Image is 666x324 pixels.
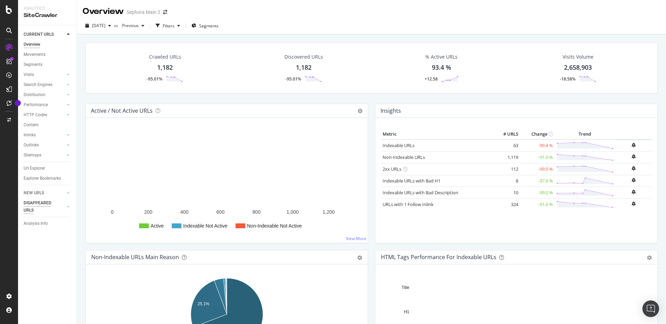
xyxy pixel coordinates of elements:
[358,109,362,113] i: Options
[492,139,520,152] td: 63
[157,63,173,72] div: 1,182
[632,166,635,171] div: bell-plus
[381,129,492,139] th: Metric
[432,63,451,72] div: 93.4 %
[520,198,555,210] td: -91.6 %
[24,71,34,78] div: Visits
[111,209,114,215] text: 0
[346,236,366,241] a: View More
[153,20,183,31] button: Filters
[24,131,65,139] a: Inlinks
[24,142,39,149] div: Outlinks
[323,209,335,215] text: 1,200
[24,81,52,88] div: Search Engines
[151,223,164,229] text: Active
[24,152,65,159] a: Sitemaps
[247,223,302,229] text: Non-Indexable Not Active
[24,175,61,182] div: Explorer Bookmarks
[24,199,65,214] a: DISAPPEARED URLS
[520,175,555,187] td: -97.6 %
[119,20,147,31] button: Previous
[296,63,311,72] div: 1,182
[520,163,555,175] td: -99.5 %
[383,142,415,148] a: Indexable URLs
[91,106,153,116] h4: Active / Not Active URLs
[147,76,162,82] div: -95.01%
[24,111,47,119] div: HTTP Codes
[284,53,323,60] div: Discovered URLs
[632,190,635,194] div: bell-plus
[632,178,635,182] div: bell-plus
[383,201,434,207] a: URLs with 1 Follow Inlink
[492,175,520,187] td: 8
[402,285,410,290] text: Title
[199,23,219,29] span: Segments
[383,154,425,160] a: Non-Indexable URLs
[24,31,65,38] a: CURRENT URLS
[357,255,362,260] div: gear
[24,61,42,68] div: Segments
[24,142,65,149] a: Outlinks
[564,63,592,72] div: 2,658,903
[24,101,65,109] a: Performance
[383,178,441,184] a: Indexable URLs with Bad H1
[492,187,520,198] td: 10
[24,220,72,227] a: Analysis Info
[24,199,59,214] div: DISAPPEARED URLS
[91,129,362,237] svg: A chart.
[647,255,652,260] div: gear
[144,209,153,215] text: 200
[555,129,615,139] th: Trend
[163,10,167,15] div: arrow-right-arrow-left
[383,166,401,172] a: 2xx URLs
[24,11,71,19] div: SiteCrawler
[24,51,72,58] a: Movements
[83,6,124,17] div: Overview
[24,41,40,48] div: Overview
[492,163,520,175] td: 112
[24,220,48,227] div: Analysis Info
[520,139,555,152] td: -99.4 %
[425,76,438,82] div: +12.58
[632,143,635,147] div: bell-plus
[520,187,555,198] td: -99.0 %
[24,121,39,129] div: Content
[163,23,174,29] div: Filters
[24,111,65,119] a: HTTP Codes
[24,41,72,48] a: Overview
[24,91,45,99] div: Distribution
[404,309,410,314] text: H1
[24,175,72,182] a: Explorer Bookmarks
[24,189,65,197] a: NEW URLS
[492,129,520,139] th: # URLS
[15,100,21,106] div: Tooltip anchor
[632,154,635,159] div: bell-plus
[216,209,225,215] text: 600
[24,152,41,159] div: Sitemaps
[24,165,45,172] div: Url Explorer
[24,61,72,68] a: Segments
[24,91,65,99] a: Distribution
[383,189,458,196] a: Indexable URLs with Bad Description
[92,23,105,28] span: 2025 Sep. 2nd
[24,51,45,58] div: Movements
[520,129,555,139] th: Change
[83,20,114,31] button: [DATE]
[183,223,228,229] text: Indexable Not Active
[149,53,181,60] div: Crawled URLs
[24,31,54,38] div: CURRENT URLS
[253,209,261,215] text: 800
[189,20,221,31] button: Segments
[24,6,71,11] div: Analytics
[520,151,555,163] td: -91.0 %
[381,106,401,116] h4: Insights
[24,121,72,129] a: Content
[127,9,160,16] div: Sephora Main 2
[632,202,635,206] div: bell-plus
[114,23,119,28] span: vs
[91,254,179,261] div: Non-Indexable URLs Main Reason
[285,76,301,82] div: -95.01%
[24,71,65,78] a: Visits
[197,301,209,306] text: 25.1%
